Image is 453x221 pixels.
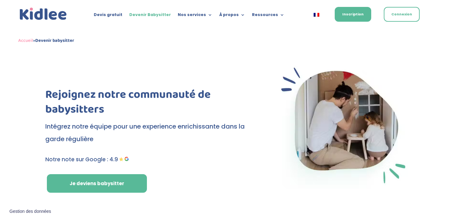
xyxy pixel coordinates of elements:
a: Devenir Babysitter [129,13,171,19]
strong: Devenir babysitter [35,37,74,44]
span: Rejoignez notre communauté de babysitters [45,86,211,119]
a: Connexion [384,7,420,22]
a: Kidlee Logo [18,6,68,22]
a: Inscription [335,7,371,22]
a: Ressources [252,13,284,19]
a: À propos [219,13,245,19]
img: Français [314,13,319,17]
p: Notre note sur Google : 4.9 [45,155,255,164]
span: » [18,37,74,44]
a: Devis gratuit [94,13,122,19]
a: Je deviens babysitter [47,174,147,193]
picture: Babysitter [275,183,408,191]
img: logo_kidlee_bleu [18,6,68,22]
button: Gestion des données [6,205,55,218]
a: Nos services [178,13,212,19]
span: Intégrez notre équipe pour une experience enrichissante dans la garde régulière [45,122,245,143]
a: Accueil [18,37,33,44]
span: Gestion des données [9,209,51,214]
